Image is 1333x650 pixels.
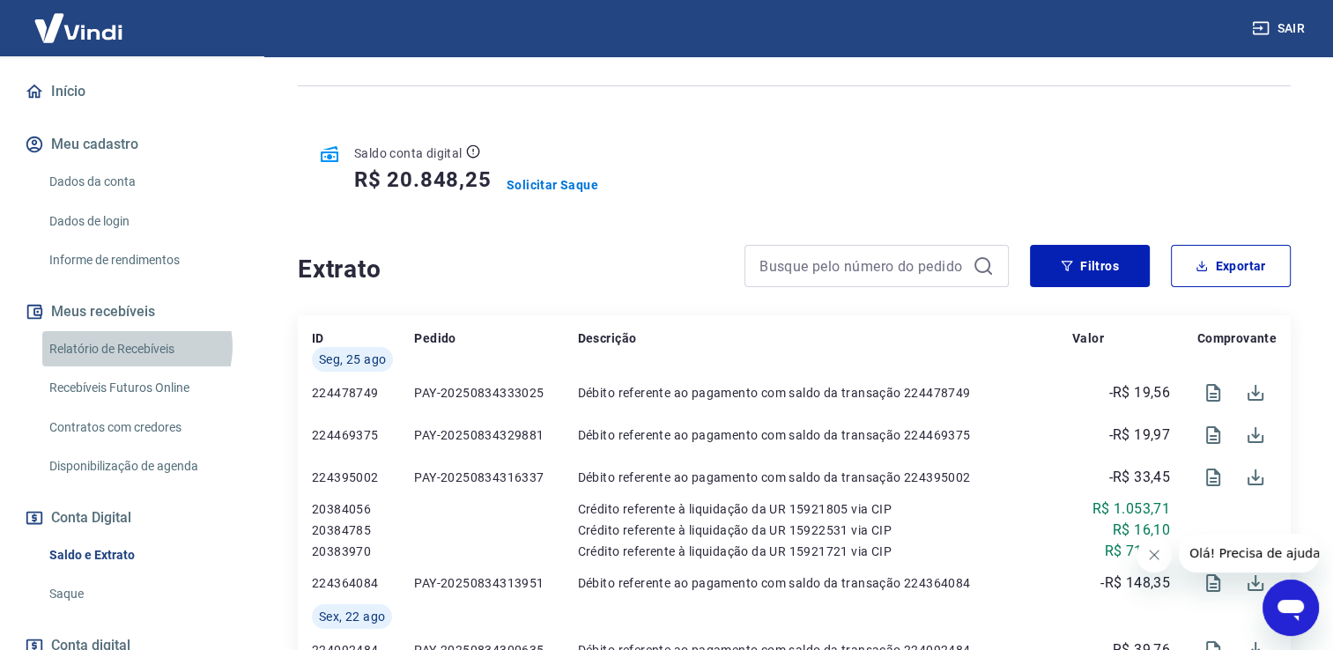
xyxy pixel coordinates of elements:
[1113,520,1170,541] p: R$ 16,10
[1109,382,1171,403] p: -R$ 19,56
[414,384,577,402] p: PAY-20250834333025
[42,537,242,573] a: Saldo e Extrato
[42,242,242,278] a: Informe de rendimentos
[1192,562,1234,604] span: Visualizar
[578,500,1072,518] p: Crédito referente à liquidação da UR 15921805 via CIP
[21,1,136,55] img: Vindi
[414,426,577,444] p: PAY-20250834329881
[1171,245,1291,287] button: Exportar
[312,329,324,347] p: ID
[42,576,242,612] a: Saque
[298,252,723,287] h4: Extrato
[319,608,385,625] span: Sex, 22 ago
[312,521,414,539] p: 20384785
[1072,329,1104,347] p: Valor
[42,410,242,446] a: Contratos com credores
[354,166,492,194] h5: R$ 20.848,25
[1030,245,1150,287] button: Filtros
[312,543,414,560] p: 20383970
[312,469,414,486] p: 224395002
[578,574,1072,592] p: Débito referente ao pagamento com saldo da transação 224364084
[312,426,414,444] p: 224469375
[414,469,577,486] p: PAY-20250834316337
[1248,12,1312,45] button: Sair
[42,448,242,484] a: Disponibilização de agenda
[1100,572,1170,594] p: -R$ 148,35
[1192,414,1234,456] span: Visualizar
[1109,425,1171,446] p: -R$ 19,97
[1137,537,1172,572] iframe: Fechar mensagem
[354,144,463,162] p: Saldo conta digital
[1234,414,1277,456] span: Download
[578,384,1072,402] p: Débito referente ao pagamento com saldo da transação 224478749
[312,574,414,592] p: 224364084
[1092,499,1170,520] p: R$ 1.053,71
[11,12,148,26] span: Olá! Precisa de ajuda?
[1179,534,1319,572] iframe: Mensagem da empresa
[21,292,242,331] button: Meus recebíveis
[21,125,242,164] button: Meu cadastro
[414,574,577,592] p: PAY-20250834313951
[1192,372,1234,414] span: Visualizar
[1109,467,1171,488] p: -R$ 33,45
[507,176,598,194] a: Solicitar Saque
[42,203,242,240] a: Dados de login
[319,351,386,368] span: Seg, 25 ago
[578,426,1072,444] p: Débito referente ao pagamento com saldo da transação 224469375
[578,329,637,347] p: Descrição
[42,331,242,367] a: Relatório de Recebíveis
[1192,456,1234,499] span: Visualizar
[312,384,414,402] p: 224478749
[42,370,242,406] a: Recebíveis Futuros Online
[578,521,1072,539] p: Crédito referente à liquidação da UR 15922531 via CIP
[414,329,455,347] p: Pedido
[759,253,966,279] input: Busque pelo número do pedido
[42,164,242,200] a: Dados da conta
[1234,456,1277,499] span: Download
[1105,541,1171,562] p: R$ 719,10
[578,543,1072,560] p: Crédito referente à liquidação da UR 15921721 via CIP
[578,469,1072,486] p: Débito referente ao pagamento com saldo da transação 224395002
[1263,580,1319,636] iframe: Botão para abrir a janela de mensagens
[312,500,414,518] p: 20384056
[21,72,242,111] a: Início
[1197,329,1277,347] p: Comprovante
[1234,372,1277,414] span: Download
[1234,562,1277,604] span: Download
[21,499,242,537] button: Conta Digital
